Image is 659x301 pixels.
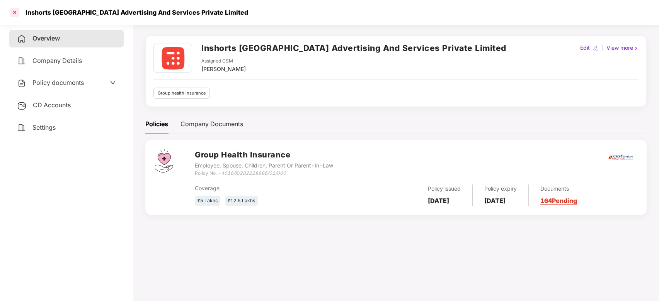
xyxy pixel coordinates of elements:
[201,42,506,54] h2: Inshorts [GEOGRAPHIC_DATA] Advertising And Services Private Limited
[155,44,191,72] img: Inshorts%20Logo.png
[32,79,84,86] span: Policy documents
[17,56,26,66] img: svg+xml;base64,PHN2ZyB4bWxucz0iaHR0cDovL3d3dy53My5vcmcvMjAwMC9zdmciIHdpZHRoPSIyNCIgaGVpZ2h0PSIyNC...
[145,119,168,129] div: Policies
[600,44,605,52] div: |
[110,79,116,86] span: down
[17,79,26,88] img: svg+xml;base64,PHN2ZyB4bWxucz0iaHR0cDovL3d3dy53My5vcmcvMjAwMC9zdmciIHdpZHRoPSIyNCIgaGVpZ2h0PSIyNC...
[593,46,598,51] img: editIcon
[195,161,333,170] div: Employee, Spouse, Children, Parent Or Parent-In-Law
[195,196,220,206] div: ₹5 Lakhs
[540,184,577,193] div: Documents
[428,184,461,193] div: Policy issued
[17,101,27,110] img: svg+xml;base64,PHN2ZyB3aWR0aD0iMjUiIGhlaWdodD0iMjQiIHZpZXdCb3g9IjAgMCAyNSAyNCIgZmlsbD0ibm9uZSIgeG...
[17,34,26,44] img: svg+xml;base64,PHN2ZyB4bWxucz0iaHR0cDovL3d3dy53My5vcmcvMjAwMC9zdmciIHdpZHRoPSIyNCIgaGVpZ2h0PSIyNC...
[195,184,342,193] div: Coverage
[225,196,258,206] div: ₹12.5 Lakhs
[540,197,577,205] a: 164 Pending
[484,184,517,193] div: Policy expiry
[605,44,640,52] div: View more
[181,119,243,129] div: Company Documents
[201,57,246,65] div: Assigned CSM
[195,149,333,161] h3: Group Health Insurance
[221,170,286,176] i: 4016/X/282228986/02/000
[153,88,210,99] div: Group health insurance
[21,8,248,16] div: Inshorts [GEOGRAPHIC_DATA] Advertising And Services Private Limited
[579,44,591,52] div: Edit
[607,152,635,162] img: icici.png
[17,123,26,132] img: svg+xml;base64,PHN2ZyB4bWxucz0iaHR0cDovL3d3dy53My5vcmcvMjAwMC9zdmciIHdpZHRoPSIyNCIgaGVpZ2h0PSIyNC...
[428,197,449,205] b: [DATE]
[201,65,246,73] div: [PERSON_NAME]
[155,149,173,172] img: svg+xml;base64,PHN2ZyB4bWxucz0iaHR0cDovL3d3dy53My5vcmcvMjAwMC9zdmciIHdpZHRoPSI0Ny43MTQiIGhlaWdodD...
[32,123,56,131] span: Settings
[484,197,506,205] b: [DATE]
[633,46,639,51] img: rightIcon
[32,57,82,64] span: Company Details
[32,34,60,42] span: Overview
[195,170,333,177] div: Policy No. -
[33,101,71,109] span: CD Accounts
